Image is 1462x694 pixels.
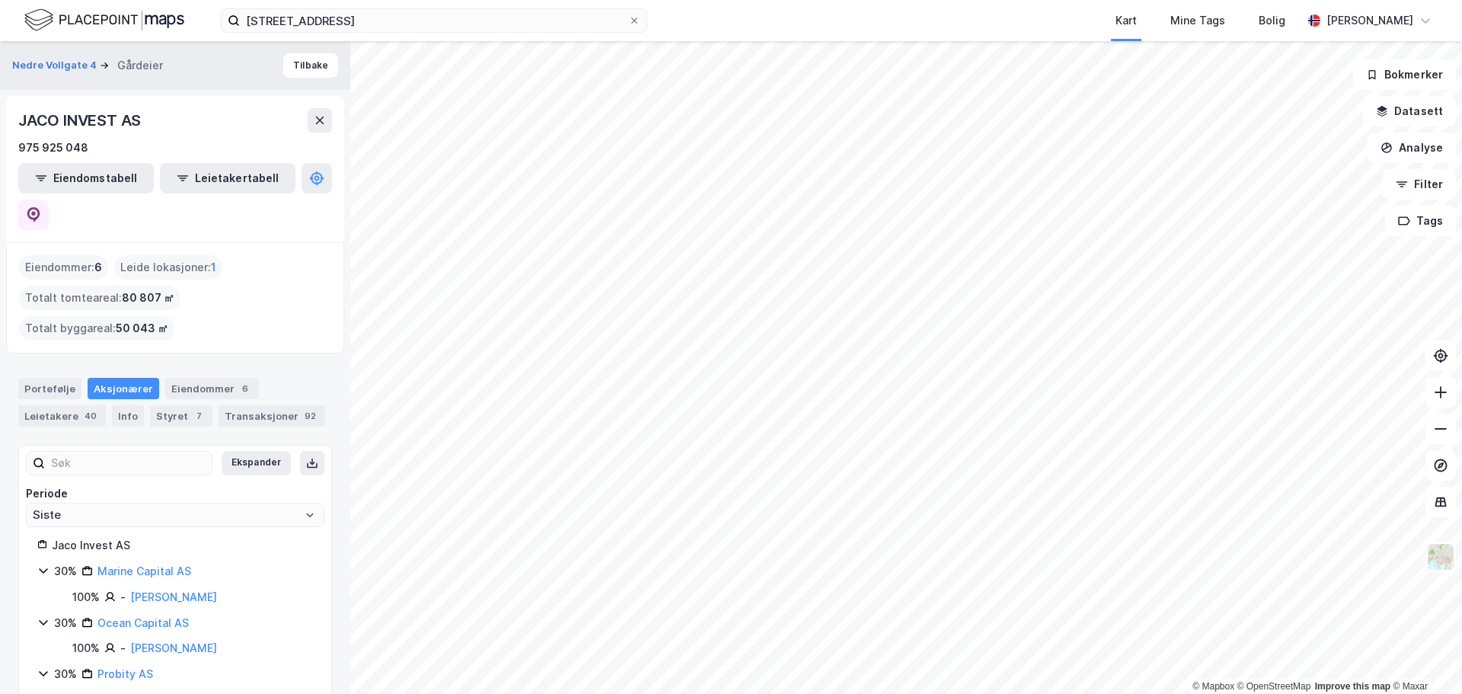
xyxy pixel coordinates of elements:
div: - [120,588,126,606]
span: 50 043 ㎡ [116,319,168,337]
div: 975 925 048 [18,139,88,157]
input: Søk på adresse, matrikkel, gårdeiere, leietakere eller personer [240,9,628,32]
div: Bolig [1259,11,1285,30]
input: ClearOpen [27,504,324,526]
div: - [120,639,126,657]
div: Portefølje [18,378,81,399]
button: Eiendomstabell [18,163,154,193]
a: Ocean Capital AS [97,616,189,629]
div: JACO INVEST AS [18,108,144,133]
div: 30% [54,614,77,632]
img: logo.f888ab2527a4732fd821a326f86c7f29.svg [24,7,184,34]
div: Eiendommer : [19,255,108,280]
div: Totalt byggareal : [19,316,174,341]
div: Kart [1116,11,1137,30]
button: Tags [1385,206,1456,236]
div: Aksjonærer [88,378,159,399]
button: Ekspander [222,451,291,475]
div: Info [112,405,144,427]
span: 1 [211,258,216,277]
div: 92 [302,408,319,424]
button: Open [304,509,316,521]
button: Leietakertabell [160,163,295,193]
div: Periode [26,485,324,503]
img: Z [1426,542,1455,571]
div: Gårdeier [117,56,163,75]
div: 6 [238,381,253,396]
button: Tilbake [283,53,338,78]
div: 100% [72,588,100,606]
div: Eiendommer [165,378,259,399]
div: Totalt tomteareal : [19,286,180,310]
span: 80 807 ㎡ [122,289,174,307]
a: Mapbox [1192,681,1234,692]
input: Søk [45,452,212,475]
span: 6 [94,258,102,277]
button: Bokmerker [1353,59,1456,90]
div: Styret [150,405,212,427]
div: 40 [81,408,100,424]
div: Mine Tags [1170,11,1225,30]
iframe: Chat Widget [1386,621,1462,694]
div: Jaco Invest AS [52,536,313,555]
div: 7 [191,408,206,424]
a: Probity AS [97,667,153,680]
div: 30% [54,562,77,580]
a: [PERSON_NAME] [130,590,217,603]
button: Nedre Vollgate 4 [12,58,100,73]
div: 30% [54,665,77,683]
div: Leietakere [18,405,106,427]
a: OpenStreetMap [1237,681,1311,692]
div: 100% [72,639,100,657]
a: Marine Capital AS [97,564,191,577]
button: Analyse [1368,133,1456,163]
a: [PERSON_NAME] [130,641,217,654]
button: Datasett [1363,96,1456,126]
div: Kontrollprogram for chat [1386,621,1462,694]
a: Improve this map [1315,681,1390,692]
div: [PERSON_NAME] [1326,11,1413,30]
button: Filter [1383,169,1456,200]
div: Transaksjoner [219,405,325,427]
div: Leide lokasjoner : [114,255,222,280]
